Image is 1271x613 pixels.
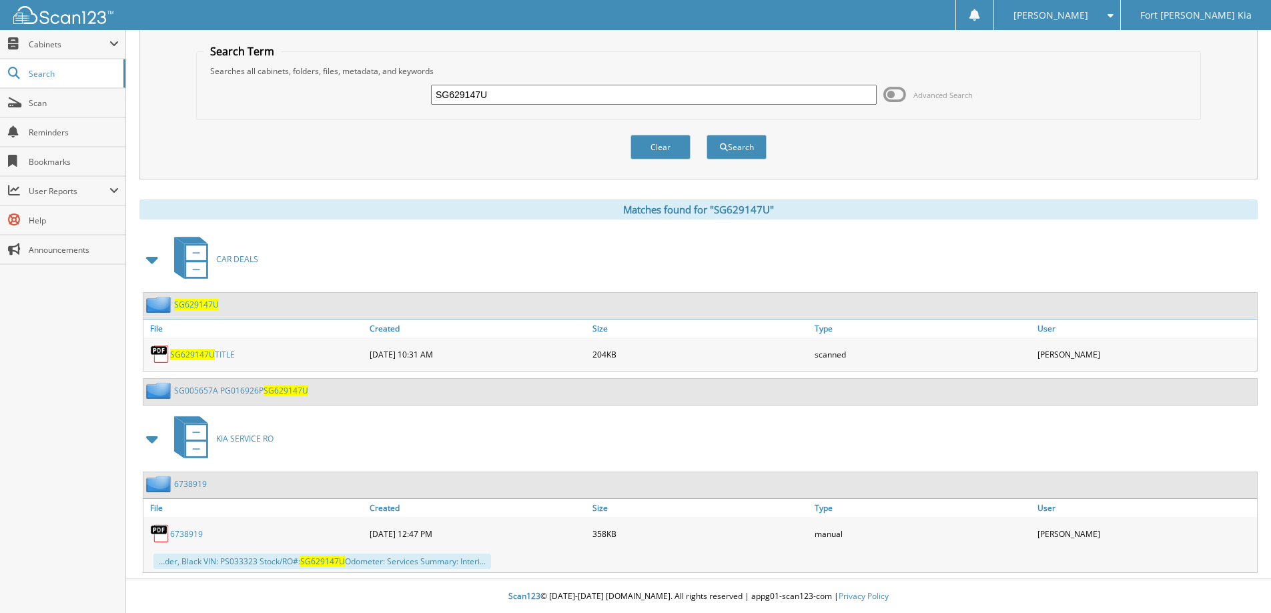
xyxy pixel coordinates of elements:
[29,215,119,226] span: Help
[170,528,203,540] a: 6738919
[839,590,889,602] a: Privacy Policy
[143,499,366,517] a: File
[170,349,215,360] span: SG629147U
[366,320,589,338] a: Created
[29,97,119,109] span: Scan
[174,478,207,490] a: 6738919
[150,344,170,364] img: PDF.png
[1034,341,1257,368] div: [PERSON_NAME]
[1013,11,1088,19] span: [PERSON_NAME]
[216,253,258,265] span: CAR DEALS
[913,90,973,100] span: Advanced Search
[508,590,540,602] span: Scan123
[29,244,119,255] span: Announcements
[811,341,1034,368] div: scanned
[174,385,308,396] a: SG005657A PG016926PSG629147U
[1034,320,1257,338] a: User
[166,233,258,285] a: CAR DEALS
[174,299,219,310] a: SG629147U
[146,476,174,492] img: folder2.png
[707,135,767,159] button: Search
[366,520,589,547] div: [DATE] 12:47 PM
[589,341,812,368] div: 204KB
[153,554,491,569] div: ...der, Black VIN: PS033323 Stock/RO#: Odometer: Services Summary: Interi...
[146,296,174,313] img: folder2.png
[126,580,1271,613] div: © [DATE]-[DATE] [DOMAIN_NAME]. All rights reserved | appg01-scan123-com |
[170,349,235,360] a: SG629147UTITLE
[300,556,345,567] span: SG629147U
[143,320,366,338] a: File
[589,320,812,338] a: Size
[146,382,174,399] img: folder2.png
[1034,499,1257,517] a: User
[29,185,109,197] span: User Reports
[150,524,170,544] img: PDF.png
[139,199,1258,219] div: Matches found for "SG629147U"
[203,44,281,59] legend: Search Term
[29,68,117,79] span: Search
[29,156,119,167] span: Bookmarks
[1140,11,1252,19] span: Fort [PERSON_NAME] Kia
[264,385,308,396] span: SG629147U
[366,341,589,368] div: [DATE] 10:31 AM
[811,499,1034,517] a: Type
[589,520,812,547] div: 358KB
[630,135,691,159] button: Clear
[13,6,113,24] img: scan123-logo-white.svg
[811,320,1034,338] a: Type
[203,65,1194,77] div: Searches all cabinets, folders, files, metadata, and keywords
[29,127,119,138] span: Reminders
[366,499,589,517] a: Created
[216,433,274,444] span: KIA SERVICE RO
[589,499,812,517] a: Size
[811,520,1034,547] div: manual
[29,39,109,50] span: Cabinets
[166,412,274,465] a: KIA SERVICE RO
[1034,520,1257,547] div: [PERSON_NAME]
[1204,549,1271,613] iframe: Chat Widget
